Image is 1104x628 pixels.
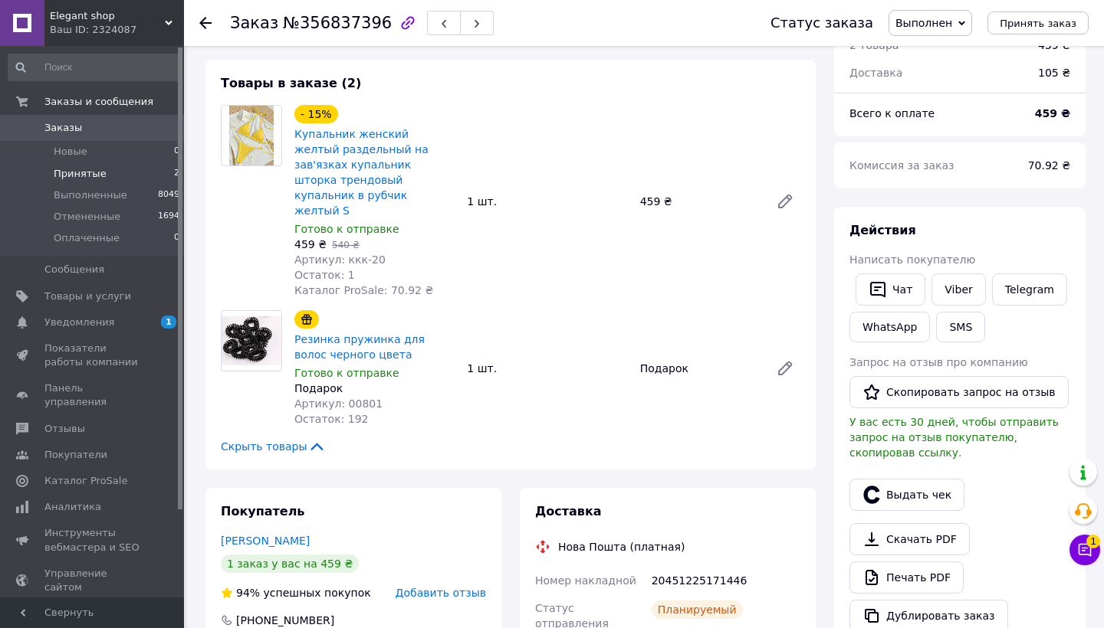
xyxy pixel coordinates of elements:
span: Остаток: 192 [294,413,369,425]
span: Отзывы [44,422,85,436]
span: Показатели работы компании [44,342,142,369]
div: Статус заказа [770,15,873,31]
span: Принятые [54,167,107,181]
a: Telegram [992,273,1067,306]
span: Выполнен [895,17,952,29]
div: Планируемый [652,600,743,619]
button: Принять заказ [987,11,1089,34]
span: Товары и услуги [44,289,131,303]
span: Остаток: 1 [294,269,355,281]
a: Viber [932,273,985,306]
span: Готово к отправке [294,367,399,379]
button: Скопировать запрос на отзыв [849,376,1069,408]
span: Товары в заказе (2) [221,76,361,90]
span: Всего к оплате [849,107,935,119]
button: Чат с покупателем1 [1069,535,1100,565]
div: Подарок [634,358,764,379]
span: Номер накладной [535,574,636,587]
div: [PHONE_NUMBER] [235,613,336,628]
button: Выдать чек [849,479,964,511]
span: 1 [1086,532,1100,546]
span: 1 [161,316,176,329]
span: 1694 [158,210,179,224]
div: Ваш ID: 2324087 [50,23,184,37]
span: Инструменты вебмастера и SEO [44,526,142,554]
span: 70.92 ₴ [1028,159,1070,172]
span: У вас есть 30 дней, чтобы отправить запрос на отзыв покупателю, скопировав ссылку. [849,416,1059,459]
span: 540 ₴ [332,240,360,250]
span: Написать покупателю [849,253,975,266]
div: 1 шт. [461,358,633,379]
span: Покупатели [44,448,107,462]
div: Подарок [294,381,455,396]
span: 94% [236,587,260,599]
span: Elegant shop [50,9,165,23]
span: Сообщения [44,263,104,276]
div: 20451225171446 [649,567,803,594]
span: 0 [174,231,179,245]
span: Заказы [44,121,82,135]
span: Принять заказ [1000,18,1076,29]
span: 459 ₴ [294,238,327,250]
a: Купальник женский желтый раздельный на зав'язках купальник шторка трендовый купальник в рубчик же... [294,128,429,217]
span: Панель управления [44,381,142,409]
input: Поиск [8,54,181,81]
span: Артикул: 00801 [294,397,383,410]
a: WhatsApp [849,312,930,342]
button: SMS [936,312,985,342]
div: Нова Пошта (платная) [554,539,688,554]
span: Действия [849,223,916,237]
span: Каталог ProSale [44,474,127,488]
div: 459 ₴ [634,191,764,212]
div: 105 ₴ [1029,56,1079,90]
span: Комиссия за заказ [849,159,955,172]
div: 1 заказ у вас на 459 ₴ [221,554,359,573]
div: Вернуться назад [199,15,212,31]
span: Уведомления [44,316,114,329]
div: успешных покупок [221,585,371,600]
span: Доставка [849,67,902,79]
span: Заказ [230,14,278,32]
img: Резинка пружинка для волос черного цвета [222,316,281,366]
a: Печать PDF [849,561,964,594]
span: Аналитика [44,500,101,514]
span: Запрос на отзыв про компанию [849,356,1028,368]
span: Новые [54,145,87,159]
a: [PERSON_NAME] [221,535,310,547]
span: Отмененные [54,210,120,224]
img: Купальник женский желтый раздельный на зав'язках купальник шторка трендовый купальник в рубчик же... [229,106,274,165]
span: Заказы и сообщения [44,95,153,109]
span: Покупатель [221,504,304,518]
a: Резинка пружинка для волос черного цвета [294,333,425,361]
a: Редактировать [770,353,800,384]
span: Оплаченные [54,231,120,245]
span: 0 [174,145,179,159]
span: №356837396 [283,14,392,32]
div: - 15% [294,105,338,123]
span: Скрыть товары [221,439,326,454]
span: Готово к отправке [294,223,399,235]
a: Редактировать [770,186,800,217]
span: Добавить отзыв [396,587,486,599]
button: Чат [856,273,925,306]
span: Артикул: ккк-20 [294,253,386,266]
span: 2 [174,167,179,181]
b: 459 ₴ [1035,107,1070,119]
span: Управление сайтом [44,567,142,594]
span: 8049 [158,188,179,202]
a: Скачать PDF [849,523,970,555]
span: 2 товара [849,39,899,51]
span: Доставка [535,504,602,518]
span: Выполненные [54,188,127,202]
span: Каталог ProSale: 70.92 ₴ [294,284,433,296]
div: 1 шт. [461,191,633,212]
